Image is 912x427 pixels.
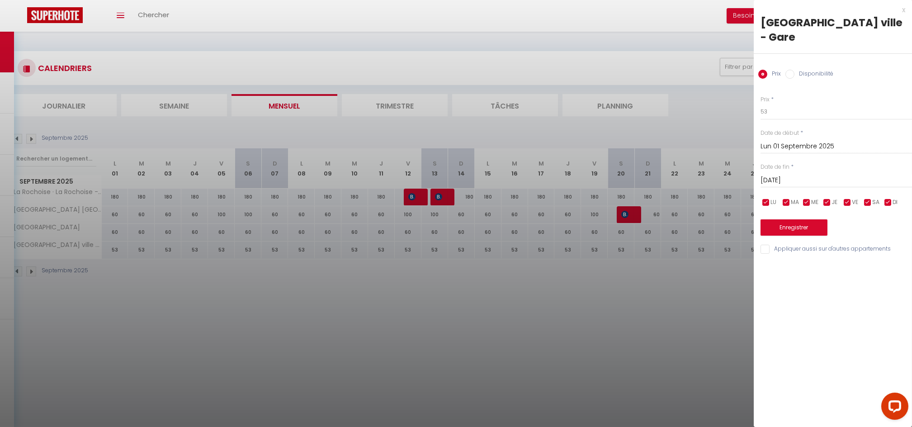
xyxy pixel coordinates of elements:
[754,5,905,15] div: x
[872,198,879,207] span: SA
[761,163,789,171] label: Date de fin
[761,95,770,104] label: Prix
[893,198,898,207] span: DI
[761,129,799,138] label: Date de début
[811,198,818,207] span: ME
[770,198,776,207] span: LU
[794,70,833,80] label: Disponibilité
[852,198,858,207] span: VE
[767,70,781,80] label: Prix
[874,389,912,427] iframe: LiveChat chat widget
[791,198,799,207] span: MA
[761,219,827,236] button: Enregistrer
[761,15,905,44] div: [GEOGRAPHIC_DATA] ville - Gare
[832,198,837,207] span: JE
